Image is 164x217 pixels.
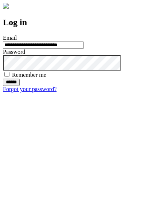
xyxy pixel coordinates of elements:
[3,49,25,55] label: Password
[12,72,46,78] label: Remember me
[3,35,17,41] label: Email
[3,3,9,9] img: logo-4e3dc11c47720685a147b03b5a06dd966a58ff35d612b21f08c02c0306f2b779.png
[3,17,161,27] h2: Log in
[3,86,56,92] a: Forgot your password?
